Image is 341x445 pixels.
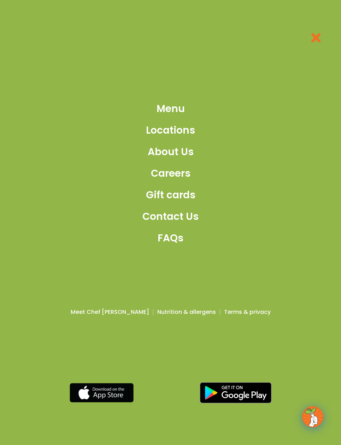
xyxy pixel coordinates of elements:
[151,166,190,181] span: Careers
[71,308,149,316] a: Meet Chef [PERSON_NAME]
[148,145,194,159] span: About Us
[200,382,272,403] img: google_play
[142,231,199,246] a: FAQs
[142,209,199,224] a: Contact Us
[146,123,195,138] span: Locations
[142,188,199,203] a: Gift cards
[157,308,216,316] a: Nutrition & allergens
[142,123,199,138] a: Locations
[303,407,323,427] img: wpChatIcon
[157,101,185,116] span: Menu
[142,101,199,116] a: Menu
[142,166,199,181] a: Careers
[70,382,134,403] img: appstore
[224,308,271,316] a: Terms & privacy
[142,145,199,159] a: About Us
[158,231,183,246] span: FAQs
[146,188,195,203] span: Gift cards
